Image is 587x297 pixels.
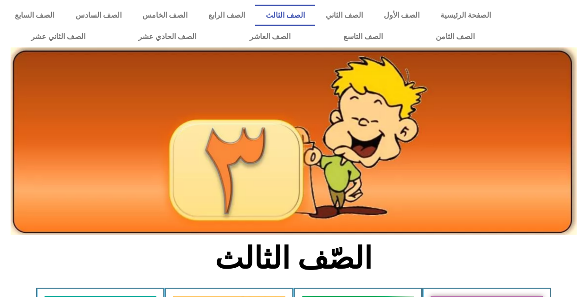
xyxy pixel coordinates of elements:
a: الصف الأول [373,5,430,26]
a: الصف الحادي عشر [112,26,223,47]
a: الصف السادس [65,5,132,26]
a: الصف العاشر [223,26,317,47]
a: الصف الثاني عشر [5,26,112,47]
a: الصف السابع [5,5,65,26]
a: الصف الرابع [198,5,255,26]
a: الصف التاسع [317,26,409,47]
a: الصف الثاني [315,5,373,26]
h2: الصّف الثالث [140,240,447,277]
a: الصف الثالث [255,5,315,26]
a: الصفحة الرئيسية [430,5,501,26]
a: الصف الخامس [132,5,198,26]
a: الصف الثامن [409,26,501,47]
